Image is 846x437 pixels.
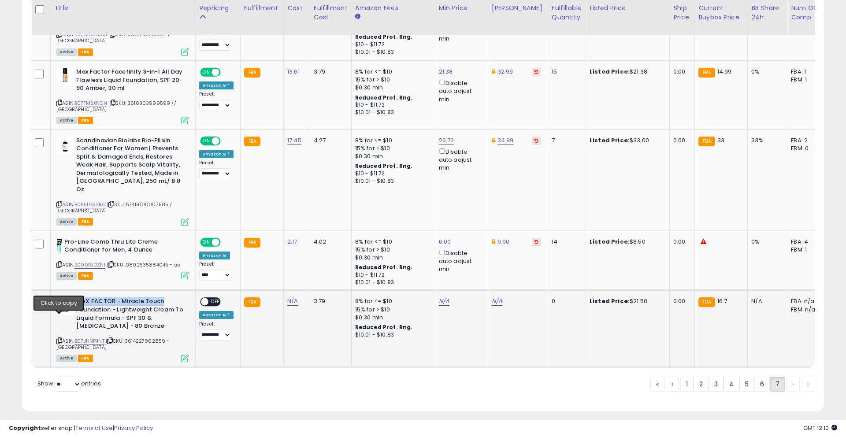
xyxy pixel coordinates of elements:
[439,147,481,172] div: Disable auto adjust min
[244,238,260,248] small: FBA
[751,137,780,144] div: 33%
[56,68,74,85] img: 31Exqhw5ArL._SL40_.jpg
[78,48,93,56] span: FBA
[673,297,688,305] div: 0.00
[355,84,428,92] div: $0.30 min
[355,263,413,271] b: Reduced Prof. Rng.
[64,238,171,256] b: Pro-Line Comb Thru Lite Creme Conditioner for Men, 4 Ounce
[355,170,428,178] div: $10 - $11.72
[78,272,93,280] span: FBA
[56,355,77,362] span: All listings currently available for purchase on Amazon
[355,109,428,116] div: $10.01 - $10.83
[590,297,663,305] div: $21.50
[219,137,234,144] span: OFF
[56,48,77,56] span: All listings currently available for purchase on Amazon
[355,306,428,314] div: 15% for > $10
[552,297,579,305] div: 0
[552,137,579,144] div: 7
[314,4,348,22] div: Fulfillment Cost
[355,137,428,144] div: 8% for <= $10
[314,297,345,305] div: 3.79
[314,68,345,76] div: 3.79
[37,379,101,388] span: Show: entries
[355,4,431,13] div: Amazon Fees
[201,69,212,76] span: ON
[439,248,481,274] div: Disable auto adjust min
[355,152,428,160] div: $0.30 min
[439,4,484,13] div: Min Price
[754,377,770,392] a: 6
[208,298,223,306] span: OFF
[287,67,300,76] a: 13.61
[56,100,176,113] span: | SKU: 3616303999599 // [GEOGRAPHIC_DATA]
[590,68,663,76] div: $21.38
[199,81,234,89] div: Amazon AI *
[791,297,820,305] div: FBA: n/a
[9,424,41,432] strong: Copyright
[355,94,413,101] b: Reduced Prof. Rng.
[724,377,739,392] a: 4
[355,271,428,279] div: $10 - $11.72
[590,137,663,144] div: $33.00
[497,136,514,145] a: 34.99
[552,4,582,22] div: Fulfillable Quantity
[244,297,260,307] small: FBA
[199,91,234,111] div: Preset:
[439,136,454,145] a: 26.72
[439,297,449,306] a: N/A
[739,377,754,392] a: 5
[56,272,77,280] span: All listings currently available for purchase on Amazon
[791,68,820,76] div: FBA: 1
[497,67,513,76] a: 32.99
[751,68,780,76] div: 0%
[56,297,189,361] div: ASIN:
[355,246,428,254] div: 15% for > $10
[74,100,107,107] a: B07TM2XNQN
[56,7,189,55] div: ASIN:
[717,297,727,305] span: 16.7
[355,144,428,152] div: 15% for > $10
[56,137,74,154] img: 21rj+Jr-MNL._SL40_.jpg
[56,31,174,44] span: | SKU: 0884486498274 - [GEOGRAPHIC_DATA]
[355,254,428,262] div: $0.30 min
[201,137,212,144] span: ON
[355,178,428,185] div: $10.01 - $10.83
[673,137,688,144] div: 0.00
[199,321,234,341] div: Preset:
[76,297,183,332] b: MAX FACTOR - Miracle Touch Foundation - Lightweight Cream To Liquid Formula - SPF 30 & [MEDICAL_D...
[698,4,744,22] div: Current Buybox Price
[199,31,234,51] div: Preset:
[56,238,62,256] img: 312D762W9lL._SL40_.jpg
[791,246,820,254] div: FBM: 1
[694,377,709,392] a: 2
[672,380,673,389] span: ‹
[497,237,510,246] a: 9.90
[355,279,428,286] div: $10.01 - $10.83
[287,297,298,306] a: N/A
[114,424,153,432] a: Privacy Policy
[199,311,234,319] div: Amazon AI *
[355,314,428,322] div: $0.30 min
[791,306,820,314] div: FBM: n/a
[439,78,481,104] div: Disable auto adjust min
[680,377,694,392] a: 1
[492,4,544,13] div: [PERSON_NAME]
[355,76,428,84] div: 15% for > $10
[219,69,234,76] span: OFF
[56,297,74,315] img: 41oh2y+VvSL._SL40_.jpg
[698,68,715,78] small: FBA
[78,218,93,226] span: FBA
[698,137,715,146] small: FBA
[355,331,428,339] div: $10.01 - $10.83
[355,323,413,331] b: Reduced Prof. Rng.
[492,297,502,306] a: N/A
[698,297,715,307] small: FBA
[287,4,306,13] div: Cost
[199,252,230,259] div: Amazon AI
[74,261,105,269] a: B000RJDZNI
[244,68,260,78] small: FBA
[199,160,234,180] div: Preset:
[673,238,688,246] div: 0.00
[717,67,732,76] span: 14.99
[56,337,170,351] span: | SKU: 3614227962859 - [GEOGRAPHIC_DATA]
